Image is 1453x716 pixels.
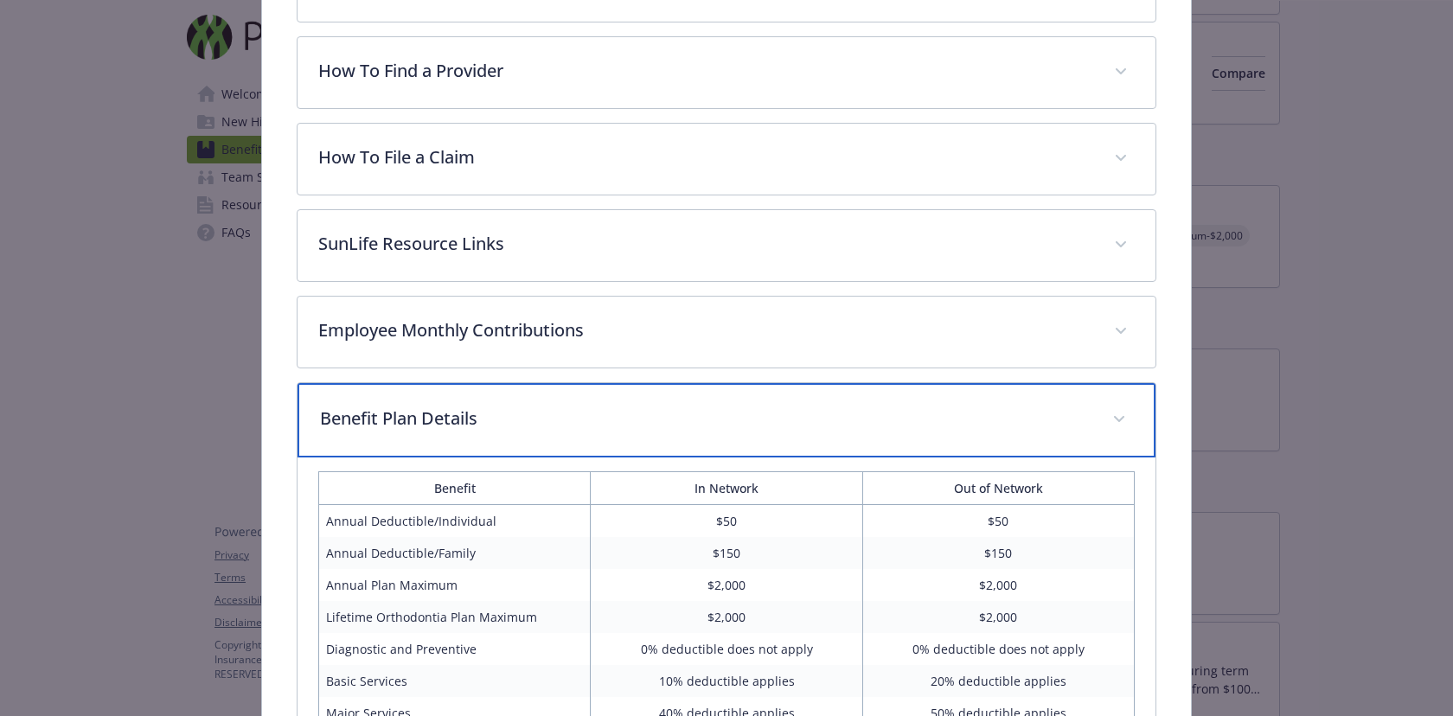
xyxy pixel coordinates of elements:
div: Benefit Plan Details [298,383,1155,457]
td: Annual Plan Maximum [319,569,591,601]
td: Annual Deductible/Family [319,537,591,569]
td: Lifetime Orthodontia Plan Maximum [319,601,591,633]
td: $150 [591,537,862,569]
td: Diagnostic and Preventive [319,633,591,665]
p: Benefit Plan Details [320,406,1091,432]
th: Benefit [319,471,591,504]
td: $2,000 [591,601,862,633]
td: $2,000 [862,601,1134,633]
td: $150 [862,537,1134,569]
div: Employee Monthly Contributions [298,297,1155,368]
th: In Network [591,471,862,504]
td: $2,000 [591,569,862,601]
p: How To File a Claim [318,144,1092,170]
p: SunLife Resource Links [318,231,1092,257]
td: Basic Services [319,665,591,697]
td: 0% deductible does not apply [591,633,862,665]
div: How To Find a Provider [298,37,1155,108]
th: Out of Network [862,471,1134,504]
td: $50 [862,504,1134,537]
td: 10% deductible applies [591,665,862,697]
div: SunLife Resource Links [298,210,1155,281]
div: How To File a Claim [298,124,1155,195]
p: Employee Monthly Contributions [318,317,1092,343]
td: $50 [591,504,862,537]
td: $2,000 [862,569,1134,601]
p: How To Find a Provider [318,58,1092,84]
td: 0% deductible does not apply [862,633,1134,665]
td: Annual Deductible/Individual [319,504,591,537]
td: 20% deductible applies [862,665,1134,697]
